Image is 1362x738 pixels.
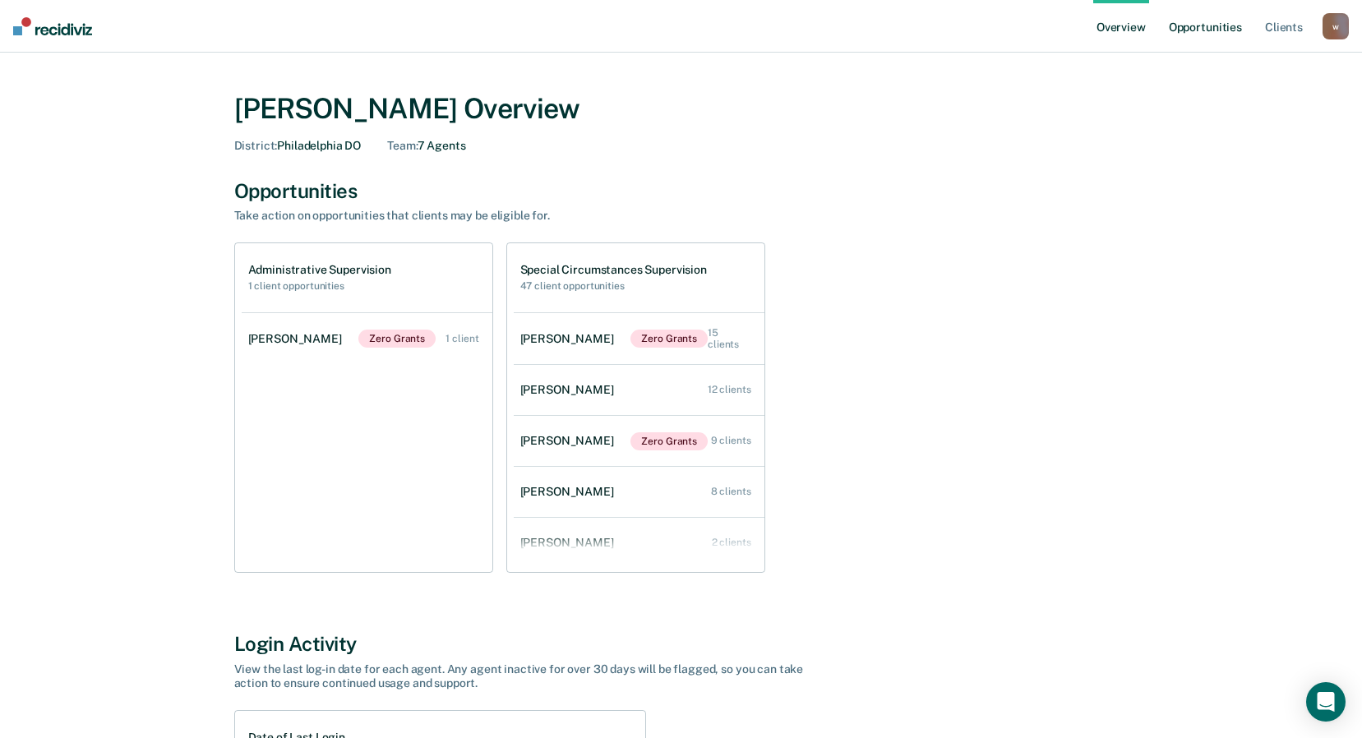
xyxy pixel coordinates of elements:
div: 1 client [446,333,478,344]
a: [PERSON_NAME]Zero Grants 15 clients [514,311,764,367]
a: [PERSON_NAME] 8 clients [514,468,764,515]
div: [PERSON_NAME] [520,536,621,550]
span: Zero Grants [358,330,436,348]
a: [PERSON_NAME]Zero Grants 9 clients [514,416,764,467]
div: Login Activity [234,632,1129,656]
div: 2 clients [712,537,751,548]
div: Opportunities [234,179,1129,203]
span: Zero Grants [630,432,708,450]
div: [PERSON_NAME] Overview [234,92,1129,126]
span: District : [234,139,278,152]
div: [PERSON_NAME] [520,332,621,346]
span: Zero Grants [630,330,708,348]
div: 9 clients [711,435,751,446]
h2: 47 client opportunities [520,280,707,292]
a: [PERSON_NAME] 2 clients [514,519,764,566]
div: Open Intercom Messenger [1306,682,1346,722]
div: [PERSON_NAME] [520,383,621,397]
a: [PERSON_NAME]Zero Grants 1 client [242,313,492,364]
div: 8 clients [711,486,751,497]
div: 12 clients [708,384,751,395]
div: 15 clients [708,327,750,351]
div: [PERSON_NAME] [520,434,621,448]
button: w [1323,13,1349,39]
div: [PERSON_NAME] [520,485,621,499]
h1: Special Circumstances Supervision [520,263,707,277]
div: Philadelphia DO [234,139,362,153]
h1: Administrative Supervision [248,263,391,277]
span: Team : [387,139,417,152]
div: 7 Agents [387,139,465,153]
img: Recidiviz [13,17,92,35]
h2: 1 client opportunities [248,280,391,292]
a: [PERSON_NAME] 12 clients [514,367,764,413]
div: [PERSON_NAME] [248,332,349,346]
div: View the last log-in date for each agent. Any agent inactive for over 30 days will be flagged, so... [234,662,810,690]
div: Take action on opportunities that clients may be eligible for. [234,209,810,223]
